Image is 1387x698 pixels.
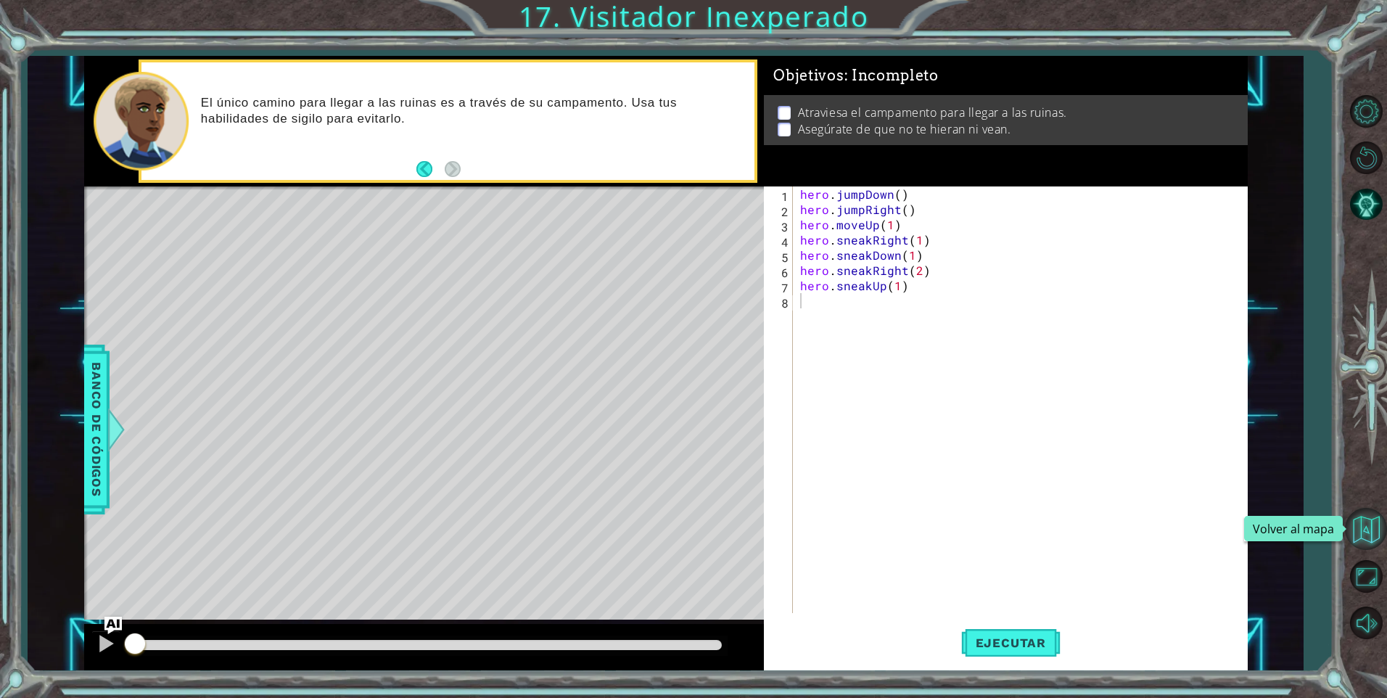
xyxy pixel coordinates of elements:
[767,189,793,204] div: 1
[1244,516,1343,541] div: Volver al mapa
[767,204,793,219] div: 2
[1345,602,1387,644] button: Sonido apagado
[1345,183,1387,225] button: Pista IA
[844,67,939,84] span: : Incompleto
[104,617,122,634] button: Ask AI
[445,161,461,177] button: Next
[767,295,793,311] div: 8
[961,636,1061,650] span: Ejecutar
[84,186,754,614] div: Level Map
[201,95,744,127] p: El único camino para llegar a las ruinas es a través de su campamento. Usa tus habilidades de sig...
[416,161,445,177] button: Back
[1345,136,1387,178] button: Reiniciar nivel
[85,354,108,504] span: Banco de códigos
[767,265,793,280] div: 6
[1345,508,1387,550] button: Volver al mapa
[1345,506,1387,554] a: Volver al mapa
[798,121,1011,137] p: Asegúrate de que no te hieran ni vean.
[1345,556,1387,598] button: Maximizar navegador
[773,67,939,85] span: Objetivos
[798,104,1067,120] p: Atraviesa el campamento para llegar a las ruinas.
[767,234,793,250] div: 4
[767,280,793,295] div: 7
[767,219,793,234] div: 3
[961,619,1061,668] button: Shift+Enter: Ejecutar el código.
[91,631,120,660] button: Ctrl + P: Pause
[1345,90,1387,132] button: Opciones de nivel
[767,250,793,265] div: 5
